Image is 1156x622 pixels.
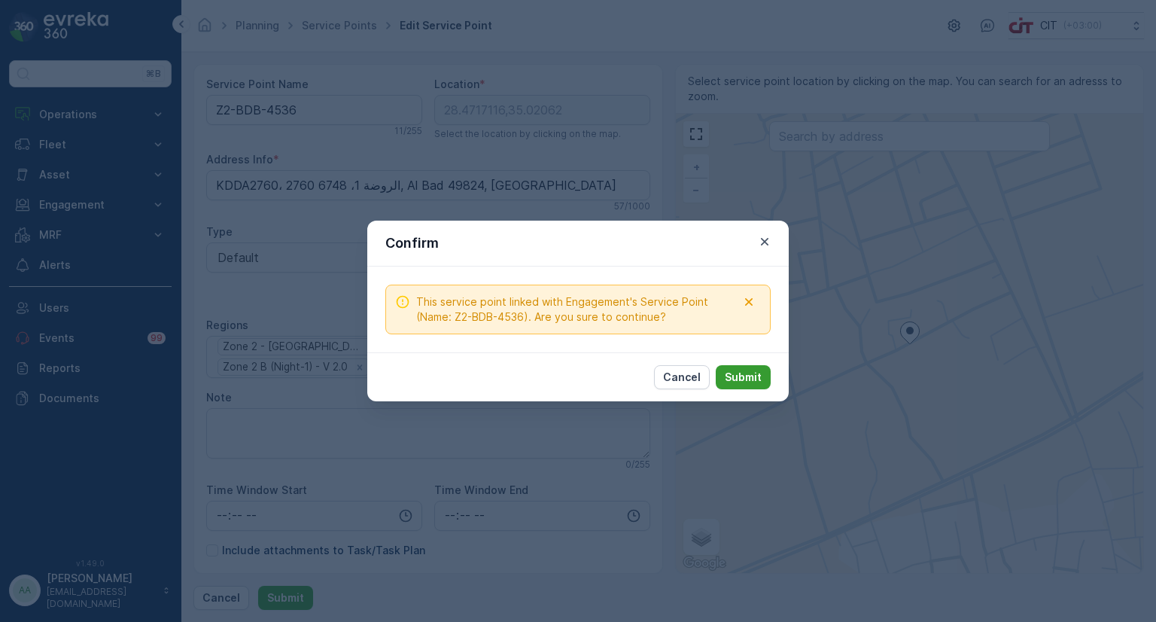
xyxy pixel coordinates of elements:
span: This service point linked with Engagement's Service Point (Name: Z2-BDB-4536). Are you sure to co... [416,294,737,325]
p: Cancel [663,370,701,385]
p: Submit [725,370,762,385]
button: Cancel [654,365,710,389]
p: Confirm [385,233,439,254]
button: Submit [716,365,771,389]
